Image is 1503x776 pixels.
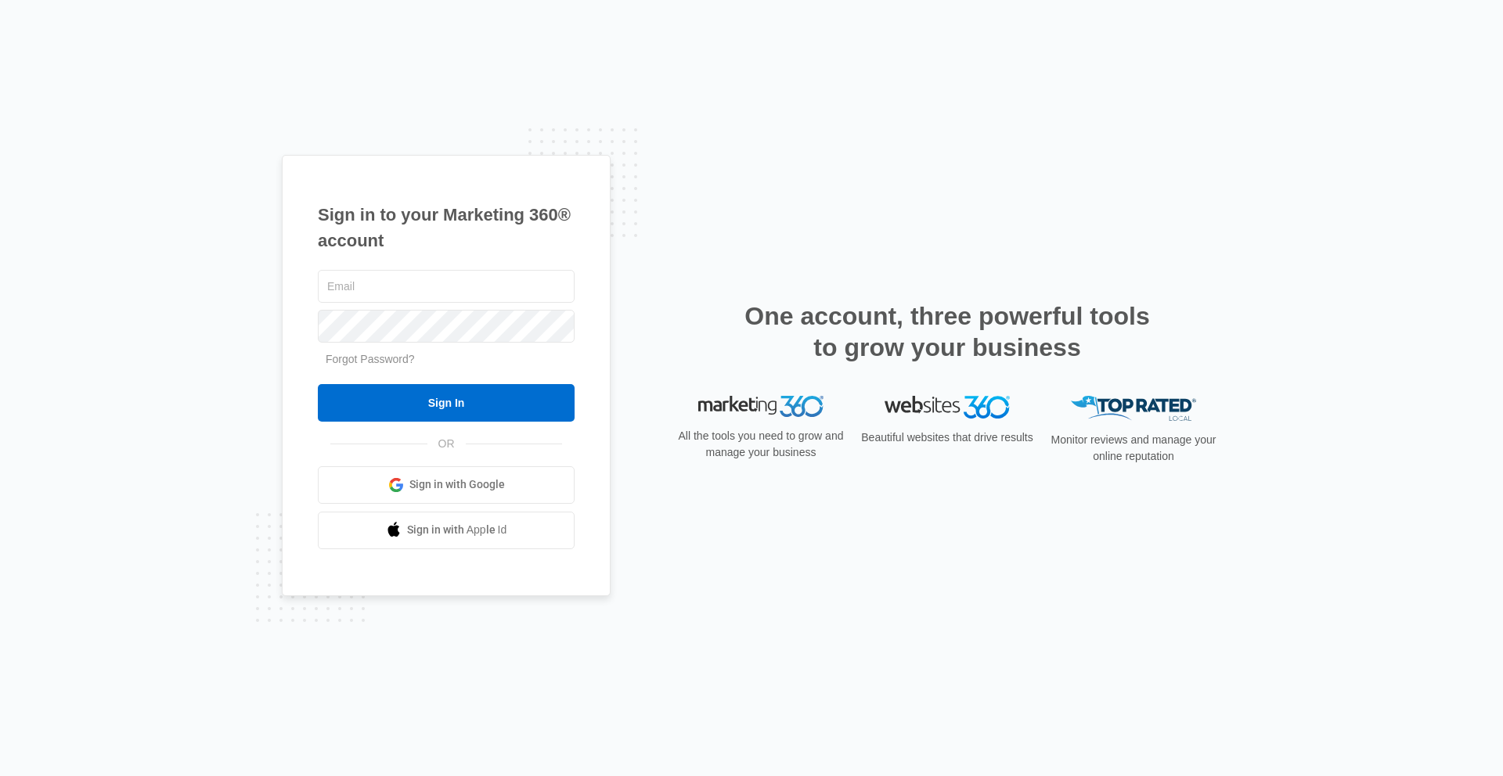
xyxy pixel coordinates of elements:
[407,522,507,538] span: Sign in with Apple Id
[318,270,575,303] input: Email
[318,202,575,253] h1: Sign in to your Marketing 360® account
[318,512,575,549] a: Sign in with Apple Id
[326,353,415,365] a: Forgot Password?
[673,428,849,461] p: All the tools you need to grow and manage your business
[740,300,1155,363] h2: One account, three powerful tools to grow your business
[427,436,466,452] span: OR
[698,396,824,418] img: Marketing 360
[860,429,1035,446] p: Beautiful websites that drive results
[318,384,575,422] input: Sign In
[318,466,575,504] a: Sign in with Google
[885,396,1010,419] img: Websites 360
[1046,432,1221,465] p: Monitor reviews and manage your online reputation
[409,476,505,493] span: Sign in with Google
[1071,396,1196,422] img: Top Rated Local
